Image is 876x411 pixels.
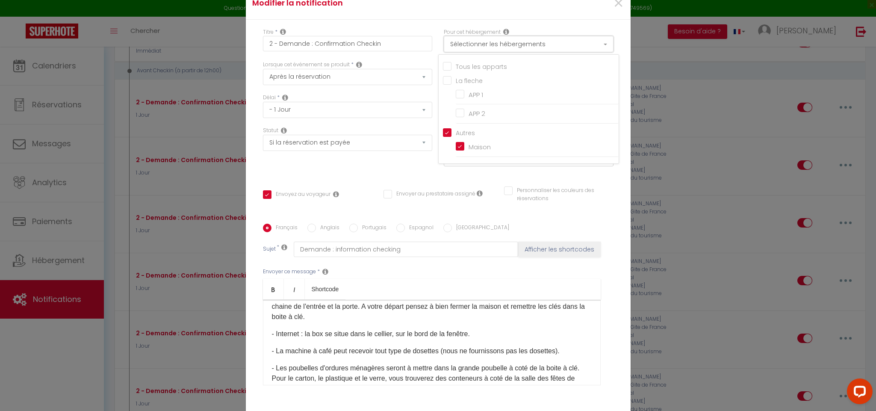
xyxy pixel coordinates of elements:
[456,129,475,137] span: Autres
[444,28,501,36] label: Pour cet hébergement
[469,90,483,99] span: APP 1
[477,190,483,197] i: Envoyer au prestataire si il est assigné
[518,242,601,257] button: Afficher les shortcodes
[263,61,350,69] label: Lorsque cet événement se produit
[356,61,362,68] i: Event Occur
[263,279,284,299] a: Bold
[452,224,509,233] label: [GEOGRAPHIC_DATA]
[284,279,305,299] a: Italic
[282,94,288,101] i: Action Time
[272,291,592,322] p: - La boite à clé se situe à droite des garages et le code est 1962. Les clés vous permettent d'ou...
[456,77,483,85] span: La fleche
[272,346,592,356] p: - La machine à café peut recevoir tout type de dosettes (nous ne fournissons pas les dosettes).​
[840,375,876,411] iframe: LiveChat chat widget
[322,268,328,275] i: Message
[263,268,316,276] label: Envoyer ce message
[263,245,276,254] label: Sujet
[503,28,509,35] i: This Rental
[263,28,274,36] label: Titre
[281,127,287,134] i: Booking status
[405,224,434,233] label: Espagnol
[271,190,330,200] label: Envoyez au voyageur
[305,279,346,299] a: Shortcode
[469,142,491,151] span: Maison
[272,363,592,394] p: - Les poubelles d'ordures ménagères seront à mettre dans la grande poubelle à coté de la boite à ...
[263,127,278,135] label: Statut
[358,224,386,233] label: Portugais
[263,94,276,102] label: Délai
[444,36,613,52] button: Sélectionner les hébergements
[333,191,339,198] i: Envoyer au voyageur
[281,244,287,251] i: Subject
[280,28,286,35] i: Title
[271,224,298,233] label: Français
[316,224,339,233] label: Anglais
[272,329,592,339] p: - Internet : la box se situe dans le cellier, sur le bord de la fenêtre.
